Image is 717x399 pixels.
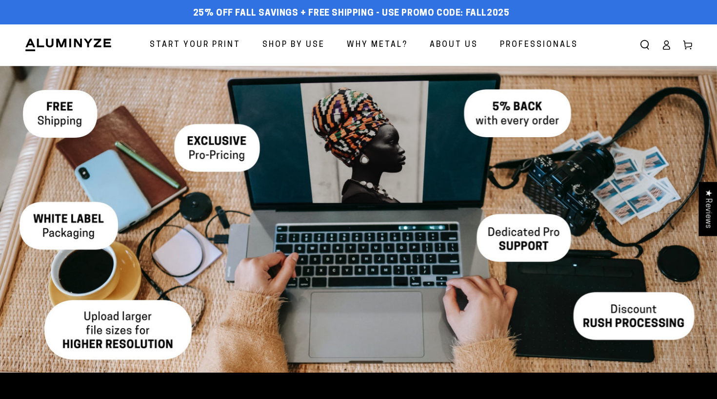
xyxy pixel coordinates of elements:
a: Why Metal? [339,32,415,58]
a: Shop By Use [255,32,332,58]
span: Start Your Print [150,38,240,52]
div: Click to open Judge.me floating reviews tab [698,182,717,236]
span: Professionals [500,38,578,52]
span: 25% off FALL Savings + Free Shipping - Use Promo Code: FALL2025 [193,8,510,19]
span: About Us [430,38,478,52]
img: Aluminyze [24,38,112,52]
span: Shop By Use [262,38,325,52]
span: Why Metal? [347,38,408,52]
summary: Search our site [634,34,656,56]
a: Professionals [493,32,585,58]
a: About Us [422,32,485,58]
a: Start Your Print [142,32,248,58]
